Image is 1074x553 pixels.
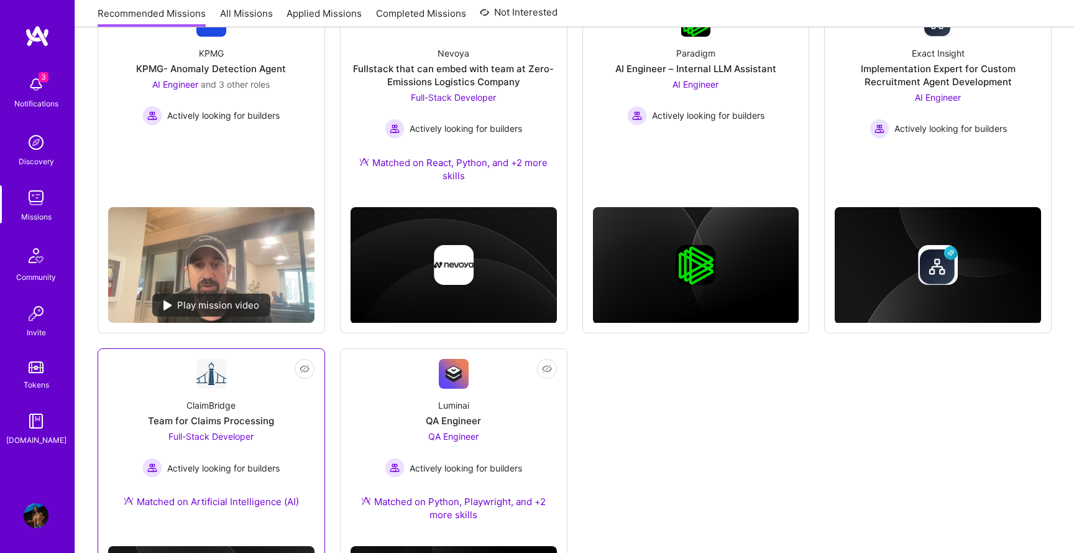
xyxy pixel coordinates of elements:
[434,245,474,285] img: Company logo
[351,62,557,88] div: Fullstack that can embed with team at Zero-Emissions Logistics Company
[361,496,371,506] img: Ateam Purple Icon
[652,109,764,122] span: Actively looking for builders
[615,62,776,75] div: AI Engineer – Internal LLM Assistant
[918,245,958,285] img: Company logo
[300,364,310,374] i: icon EyeClosed
[21,503,52,528] a: User Avatar
[24,409,48,434] img: guide book
[152,294,270,317] div: Play mission video
[24,503,48,528] img: User Avatar
[438,399,469,412] div: Luminai
[24,378,49,391] div: Tokens
[21,210,52,223] div: Missions
[385,458,405,478] img: Actively looking for builders
[24,130,48,155] img: discovery
[196,359,226,389] img: Company Logo
[835,62,1041,88] div: Implementation Expert for Custom Recruitment Agent Development
[835,207,1041,324] img: cover
[351,359,557,536] a: Company LogoLuminaiQA EngineerQA Engineer Actively looking for buildersActively looking for build...
[894,122,1007,135] span: Actively looking for builders
[351,156,557,182] div: Matched on React, Python, and +2 more skills
[24,185,48,210] img: teamwork
[199,47,224,60] div: KPMG
[108,359,314,523] a: Company LogoClaimBridgeTeam for Claims ProcessingFull-Stack Developer Actively looking for builde...
[21,241,51,271] img: Community
[152,79,198,90] span: AI Engineer
[672,79,718,90] span: AI Engineer
[25,25,50,47] img: logo
[287,7,362,27] a: Applied Missions
[411,92,496,103] span: Full-Stack Developer
[19,155,54,168] div: Discovery
[220,7,273,27] a: All Missions
[24,301,48,326] img: Invite
[593,7,799,160] a: Company LogoParadigmAI Engineer – Internal LLM AssistantAI Engineer Actively looking for builders...
[186,399,236,412] div: ClaimBridge
[39,72,48,82] span: 3
[201,79,270,90] span: and 3 other roles
[676,47,715,60] div: Paradigm
[915,92,961,103] span: AI Engineer
[142,106,162,126] img: Actively looking for builders
[676,245,715,285] img: Company logo
[351,7,557,197] a: Company LogoNevoyaFullstack that can embed with team at Zero-Emissions Logistics CompanyFull-Stac...
[24,72,48,97] img: bell
[439,359,469,389] img: Company Logo
[27,326,46,339] div: Invite
[426,414,481,427] div: QA Engineer
[16,271,56,284] div: Community
[351,495,557,521] div: Matched on Python, Playwright, and +2 more skills
[912,47,965,60] div: Exact Insight
[359,157,369,167] img: Ateam Purple Icon
[167,109,280,122] span: Actively looking for builders
[136,62,286,75] div: KPMG- Anomaly Detection Agent
[438,47,469,60] div: Nevoya
[108,207,314,323] img: No Mission
[29,361,44,373] img: tokens
[163,300,172,310] img: play
[428,431,479,442] span: QA Engineer
[168,431,254,442] span: Full-Stack Developer
[124,496,134,506] img: Ateam Purple Icon
[6,434,67,447] div: [DOMAIN_NAME]
[98,7,206,27] a: Recommended Missions
[167,462,280,475] span: Actively looking for builders
[410,122,522,135] span: Actively looking for builders
[148,414,274,427] div: Team for Claims Processing
[385,119,405,139] img: Actively looking for builders
[14,97,58,110] div: Notifications
[542,364,552,374] i: icon EyeClosed
[351,207,557,324] img: cover
[108,7,314,197] a: Company LogoKPMGKPMG- Anomaly Detection AgentAI Engineer and 3 other rolesActively looking for bu...
[376,7,466,27] a: Completed Missions
[142,458,162,478] img: Actively looking for builders
[835,7,1041,160] a: Company LogoExact InsightImplementation Expert for Custom Recruitment Agent DevelopmentAI Enginee...
[124,495,299,508] div: Matched on Artificial Intelligence (AI)
[410,462,522,475] span: Actively looking for builders
[593,207,799,324] img: cover
[627,106,647,126] img: Actively looking for builders
[870,119,889,139] img: Actively looking for builders
[480,5,558,27] a: Not Interested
